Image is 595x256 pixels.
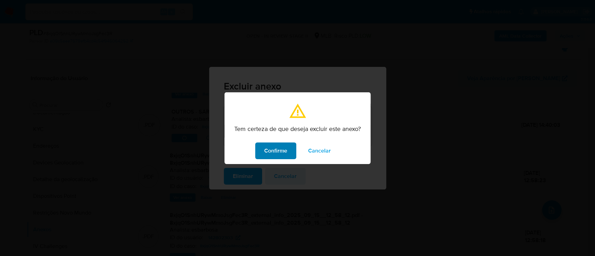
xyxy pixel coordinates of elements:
p: Tem certeza de que deseja excluir este anexo? [234,125,361,133]
button: modal_confirmation.confirm [255,142,296,159]
button: modal_confirmation.cancel [299,142,340,159]
span: Confirme [264,143,287,158]
div: modal_confirmation.title [224,92,371,164]
span: Cancelar [308,143,331,158]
